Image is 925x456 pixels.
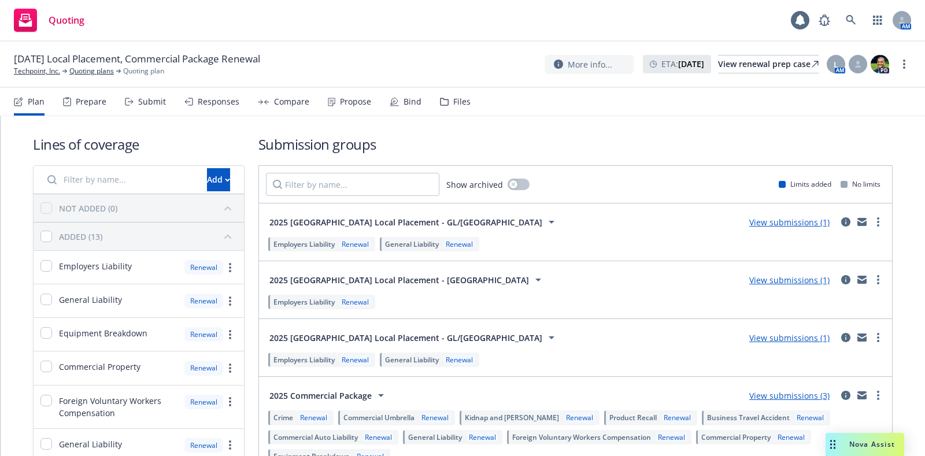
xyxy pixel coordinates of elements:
[223,328,237,342] a: more
[661,413,693,422] div: Renewal
[273,355,335,365] span: Employers Liability
[749,217,830,228] a: View submissions (1)
[446,179,503,191] span: Show archived
[718,55,819,73] div: View renewal prep case
[419,413,451,422] div: Renewal
[273,297,335,307] span: Employers Liability
[266,384,391,407] button: 2025 Commercial Package
[839,331,853,344] a: circleInformation
[656,432,687,442] div: Renewal
[49,16,84,25] span: Quoting
[269,390,372,402] span: 2025 Commercial Package
[198,97,239,106] div: Responses
[340,97,371,106] div: Propose
[465,413,559,422] span: Kidnap and [PERSON_NAME]
[266,210,562,233] button: 2025 [GEOGRAPHIC_DATA] Local Placement - GL/[GEOGRAPHIC_DATA]
[14,52,260,66] span: [DATE] Local Placement, Commercial Package Renewal
[274,97,309,106] div: Compare
[408,432,462,442] span: General Liability
[749,275,830,286] a: View submissions (1)
[855,215,869,229] a: mail
[564,413,595,422] div: Renewal
[362,432,394,442] div: Renewal
[273,432,358,442] span: Commercial Auto Liability
[443,355,475,365] div: Renewal
[59,227,237,246] button: ADDED (13)
[339,355,371,365] div: Renewal
[59,327,147,339] span: Equipment Breakdown
[718,55,819,73] a: View renewal prep case
[385,355,439,365] span: General Liability
[453,97,471,106] div: Files
[813,9,836,32] a: Report a Bug
[661,58,704,70] span: ETA :
[28,97,45,106] div: Plan
[184,395,223,409] div: Renewal
[871,55,889,73] img: photo
[701,432,771,442] span: Commercial Property
[266,268,549,291] button: 2025 [GEOGRAPHIC_DATA] Local Placement - [GEOGRAPHIC_DATA]
[897,57,911,71] a: more
[33,135,245,154] h1: Lines of coverage
[40,168,200,191] input: Filter by name...
[184,327,223,342] div: Renewal
[512,432,651,442] span: Foreign Voluntary Workers Compensation
[266,173,439,196] input: Filter by name...
[269,274,529,286] span: 2025 [GEOGRAPHIC_DATA] Local Placement - [GEOGRAPHIC_DATA]
[871,388,885,402] a: more
[545,55,634,74] button: More info...
[223,361,237,375] a: more
[273,239,335,249] span: Employers Liability
[871,215,885,229] a: more
[223,438,237,452] a: more
[609,413,657,422] span: Product Recall
[269,216,542,228] span: 2025 [GEOGRAPHIC_DATA] Local Placement - GL/[GEOGRAPHIC_DATA]
[59,199,237,217] button: NOT ADDED (0)
[223,294,237,308] a: more
[839,215,853,229] a: circleInformation
[59,395,177,419] span: Foreign Voluntary Workers Compensation
[385,239,439,249] span: General Liability
[826,433,904,456] button: Nova Assist
[273,413,293,422] span: Crime
[269,332,542,344] span: 2025 [GEOGRAPHIC_DATA] Local Placement - GL/[GEOGRAPHIC_DATA]
[298,413,330,422] div: Renewal
[14,66,60,76] a: Techpoint, Inc.
[749,390,830,401] a: View submissions (3)
[59,231,102,243] div: ADDED (13)
[223,261,237,275] a: more
[343,413,415,422] span: Commercial Umbrella
[467,432,498,442] div: Renewal
[223,395,237,409] a: more
[707,413,790,422] span: Business Travel Accident
[404,97,421,106] div: Bind
[866,9,889,32] a: Switch app
[855,388,869,402] a: mail
[834,58,838,71] span: L
[855,331,869,344] a: mail
[76,97,106,106] div: Prepare
[839,273,853,287] a: circleInformation
[9,4,89,36] a: Quoting
[184,361,223,375] div: Renewal
[207,168,230,191] button: Add
[123,66,164,76] span: Quoting plan
[855,273,869,287] a: mail
[59,260,132,272] span: Employers Liability
[871,273,885,287] a: more
[849,439,895,449] span: Nova Assist
[841,179,880,189] div: No limits
[749,332,830,343] a: View submissions (1)
[775,432,807,442] div: Renewal
[871,331,885,344] a: more
[339,239,371,249] div: Renewal
[794,413,826,422] div: Renewal
[568,58,612,71] span: More info...
[59,294,122,306] span: General Liability
[339,297,371,307] div: Renewal
[184,260,223,275] div: Renewal
[826,433,840,456] div: Drag to move
[258,135,893,154] h1: Submission groups
[184,438,223,453] div: Renewal
[59,202,117,214] div: NOT ADDED (0)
